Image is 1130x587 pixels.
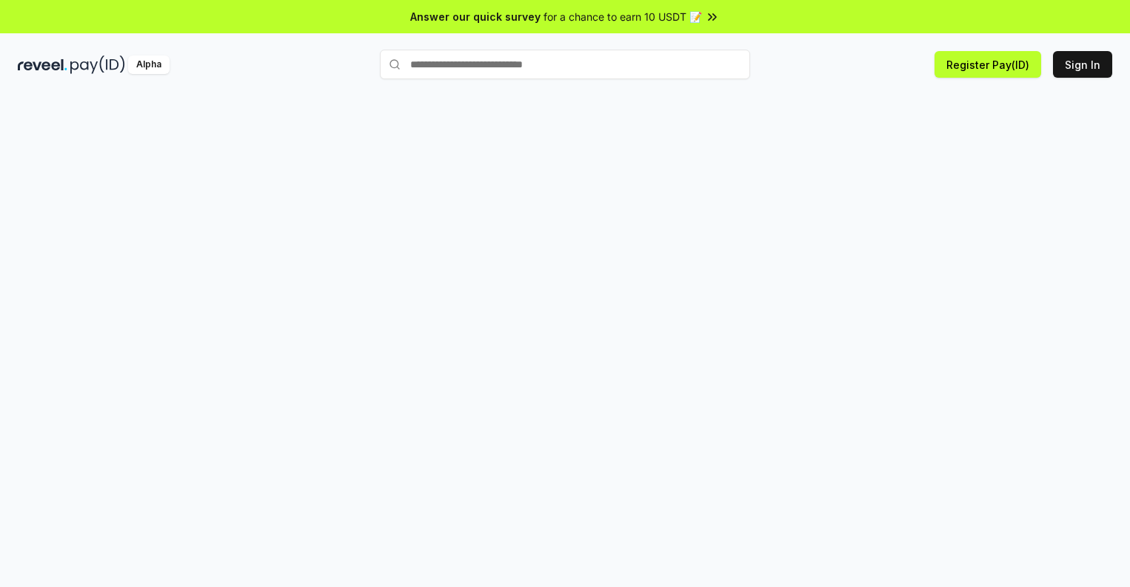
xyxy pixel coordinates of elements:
[544,9,702,24] span: for a chance to earn 10 USDT 📝
[128,56,170,74] div: Alpha
[18,56,67,74] img: reveel_dark
[1053,51,1112,78] button: Sign In
[70,56,125,74] img: pay_id
[410,9,541,24] span: Answer our quick survey
[935,51,1041,78] button: Register Pay(ID)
